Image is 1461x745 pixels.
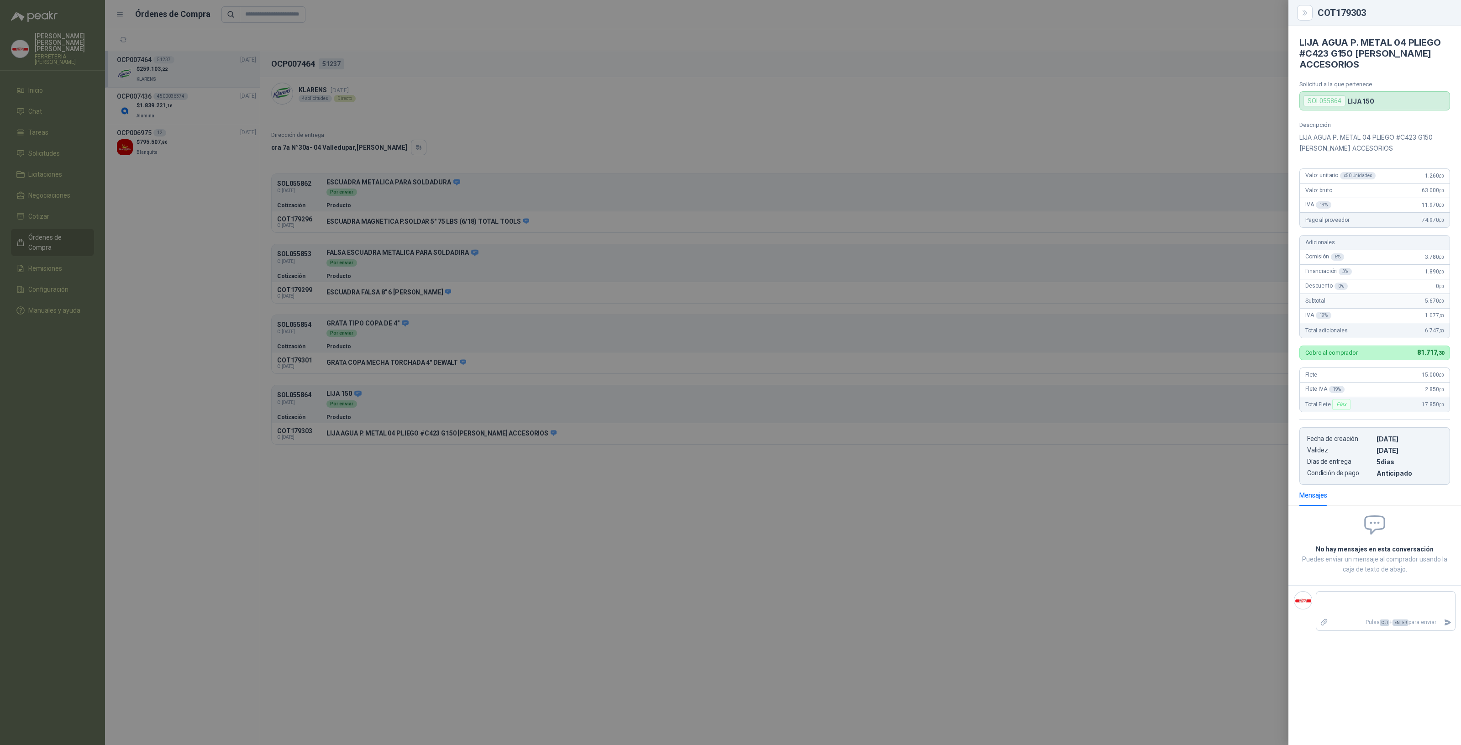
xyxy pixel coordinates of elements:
span: Flete [1305,372,1317,378]
span: 1.260 [1425,173,1444,179]
div: Mensajes [1299,490,1327,500]
p: Solicitud a la que pertenece [1299,81,1450,88]
span: ,00 [1439,284,1444,289]
span: ,00 [1439,188,1444,193]
p: LIJA AGUA P. METAL 04 PLIEGO #C423 G150 [PERSON_NAME] ACCESORIOS [1299,132,1450,154]
div: 19 % [1316,312,1332,319]
h4: LIJA AGUA P. METAL 04 PLIEGO #C423 G150 [PERSON_NAME] ACCESORIOS [1299,37,1450,70]
span: 1.077 [1425,312,1444,319]
p: Puedes enviar un mensaje al comprador usando la caja de texto de abajo. [1299,554,1450,574]
p: Validez [1307,446,1373,454]
p: Cobro al comprador [1305,350,1358,356]
p: Condición de pago [1307,469,1373,477]
span: ,30 [1437,350,1444,356]
img: Company Logo [1294,592,1312,609]
div: Adicionales [1300,236,1450,250]
span: Descuento [1305,283,1348,290]
span: Pago al proveedor [1305,217,1350,223]
span: ,00 [1439,387,1444,392]
div: 0 % [1335,283,1348,290]
span: ,00 [1439,402,1444,407]
div: 3 % [1339,268,1352,275]
button: Enviar [1440,614,1455,630]
div: 19 % [1316,201,1332,209]
span: ,00 [1439,299,1444,304]
span: Ctrl [1380,619,1389,626]
span: 5.670 [1425,298,1444,304]
span: ,00 [1439,269,1444,274]
span: IVA [1305,201,1331,209]
div: 6 % [1331,253,1344,261]
span: 2.850 [1425,386,1444,393]
span: Valor bruto [1305,187,1332,194]
span: Subtotal [1305,298,1325,304]
p: [DATE] [1377,446,1442,454]
div: Flex [1332,399,1350,410]
div: x 50 Unidades [1340,172,1376,179]
span: 3.780 [1425,254,1444,260]
p: [DATE] [1377,435,1442,443]
span: 17.850 [1422,401,1444,408]
p: 5 dias [1377,458,1442,466]
span: ,00 [1439,255,1444,260]
span: ,00 [1439,372,1444,378]
span: Comisión [1305,253,1344,261]
span: ENTER [1393,619,1408,626]
span: IVA [1305,312,1331,319]
span: Valor unitario [1305,172,1376,179]
p: Fecha de creación [1307,435,1373,443]
span: 81.717 [1417,349,1444,356]
span: 63.000 [1422,187,1444,194]
h2: No hay mensajes en esta conversación [1299,544,1450,554]
div: 19 % [1329,386,1345,393]
span: 11.970 [1422,202,1444,208]
span: 15.000 [1422,372,1444,378]
span: 1.890 [1425,268,1444,275]
p: Anticipado [1377,469,1442,477]
span: 6.747 [1425,327,1444,334]
label: Adjuntar archivos [1316,614,1332,630]
p: LIJA 150 [1347,97,1374,105]
span: Total Flete [1305,399,1352,410]
p: Pulsa + para enviar [1332,614,1440,630]
span: 74.970 [1422,217,1444,223]
span: ,00 [1439,218,1444,223]
span: Flete IVA [1305,386,1345,393]
div: Total adicionales [1300,323,1450,338]
span: ,00 [1439,203,1444,208]
button: Close [1299,7,1310,18]
div: COT179303 [1318,8,1450,17]
p: Descripción [1299,121,1450,128]
div: SOL055864 [1303,95,1345,106]
p: Días de entrega [1307,458,1373,466]
span: 0 [1436,283,1444,289]
span: ,30 [1439,328,1444,333]
span: ,00 [1439,173,1444,178]
span: Financiación [1305,268,1352,275]
span: ,30 [1439,313,1444,318]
